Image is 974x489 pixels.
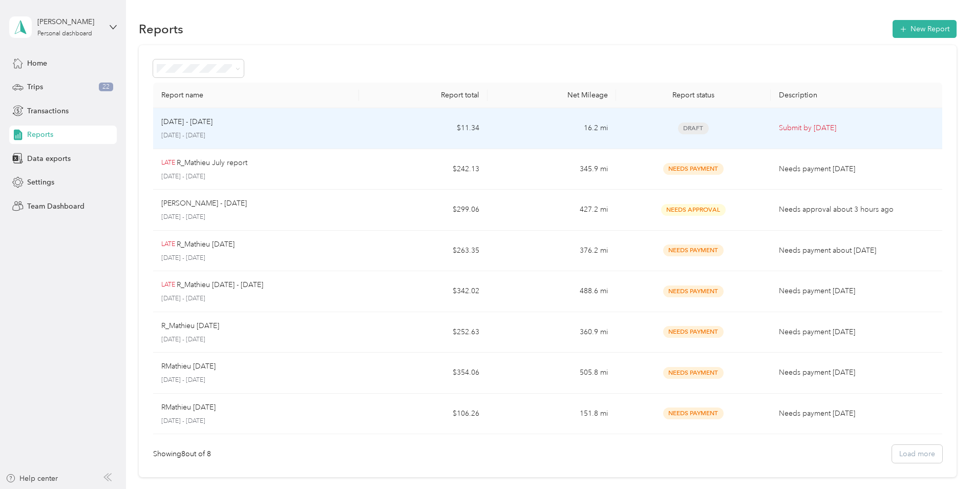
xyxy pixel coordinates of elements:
[161,116,213,128] p: [DATE] - [DATE]
[663,244,724,256] span: Needs Payment
[779,408,934,419] p: Needs payment [DATE]
[161,335,351,344] p: [DATE] - [DATE]
[161,213,351,222] p: [DATE] - [DATE]
[161,240,175,249] p: LATE
[663,367,724,379] span: Needs Payment
[359,271,488,312] td: $342.02
[177,239,235,250] p: R_Mathieu [DATE]
[139,24,183,34] h1: Reports
[27,177,54,188] span: Settings
[161,131,351,140] p: [DATE] - [DATE]
[153,449,211,459] div: Showing 8 out of 8
[779,367,934,378] p: Needs payment [DATE]
[37,16,101,27] div: [PERSON_NAME]
[663,326,724,338] span: Needs Payment
[27,81,43,92] span: Trips
[161,361,216,372] p: RMathieu [DATE]
[663,286,724,297] span: Needs Payment
[6,473,58,484] button: Help center
[779,286,934,297] p: Needs payment [DATE]
[161,198,247,209] p: [PERSON_NAME] - [DATE]
[488,312,616,353] td: 360.9 mi
[779,327,934,338] p: Needs payment [DATE]
[917,432,974,489] iframe: Everlance-gr Chat Button Frame
[663,407,724,419] span: Needs Payment
[27,201,84,212] span: Team Dashboard
[161,254,351,263] p: [DATE] - [DATE]
[678,123,709,134] span: Draft
[99,83,113,92] span: 22
[359,353,488,394] td: $354.06
[153,83,359,108] th: Report name
[488,271,616,312] td: 488.6 mi
[161,402,216,413] p: RMathieu [DATE]
[771,83,942,108] th: Description
[27,58,47,69] span: Home
[359,231,488,272] td: $263.35
[488,149,616,190] td: 345.9 mi
[661,204,726,216] span: Needs Approval
[488,231,616,272] td: 376.2 mi
[177,157,247,169] p: R_Mathieu July report
[177,279,263,291] p: R_Mathieu [DATE] - [DATE]
[779,245,934,256] p: Needs payment about [DATE]
[488,394,616,435] td: 151.8 mi
[488,108,616,149] td: 16.2 mi
[161,294,351,303] p: [DATE] - [DATE]
[161,376,351,385] p: [DATE] - [DATE]
[359,394,488,435] td: $106.26
[161,417,351,426] p: [DATE] - [DATE]
[27,153,71,164] span: Data exports
[161,280,175,290] p: LATE
[663,163,724,175] span: Needs Payment
[779,123,934,134] p: Submit by [DATE]
[27,129,53,140] span: Reports
[359,312,488,353] td: $252.63
[488,190,616,231] td: 427.2 mi
[779,204,934,215] p: Needs approval about 3 hours ago
[359,108,488,149] td: $11.34
[161,320,219,332] p: R_Mathieu [DATE]
[359,190,488,231] td: $299.06
[37,31,92,37] div: Personal dashboard
[488,353,616,394] td: 505.8 mi
[161,172,351,181] p: [DATE] - [DATE]
[359,83,488,108] th: Report total
[624,91,762,99] div: Report status
[161,158,175,168] p: LATE
[27,106,69,116] span: Transactions
[488,83,616,108] th: Net Mileage
[359,149,488,190] td: $242.13
[893,20,957,38] button: New Report
[779,164,934,175] p: Needs payment [DATE]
